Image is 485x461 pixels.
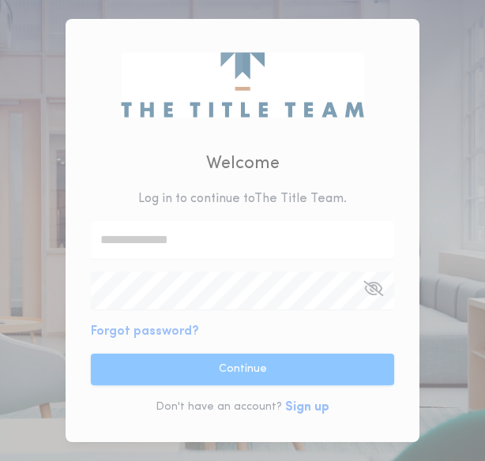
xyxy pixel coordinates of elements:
button: Sign up [285,398,329,417]
h2: Welcome [206,151,280,177]
p: Log in to continue to The Title Team . [138,189,347,208]
img: logo [121,52,363,117]
p: Don't have an account? [156,399,282,415]
button: Forgot password? [91,322,199,341]
button: Continue [91,354,394,385]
